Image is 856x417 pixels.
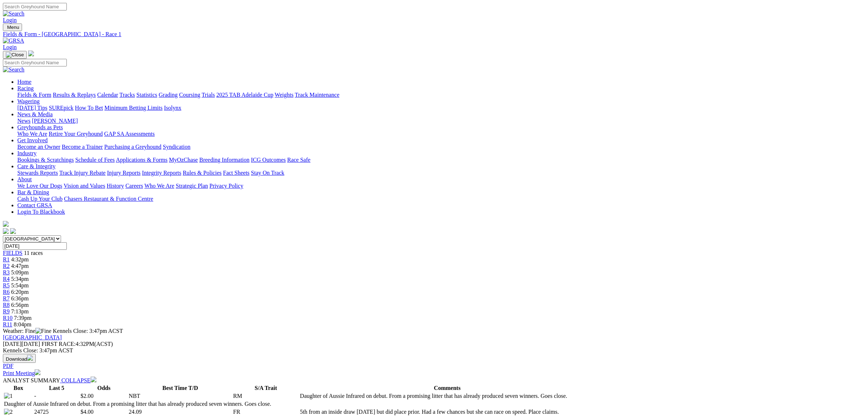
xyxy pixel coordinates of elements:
[17,163,56,169] a: Care & Integrity
[35,369,40,375] img: printer.svg
[14,321,31,327] span: 8:04pm
[97,92,118,98] a: Calendar
[3,38,24,44] img: GRSA
[3,276,10,282] a: R4
[11,289,29,295] span: 6:20pm
[35,328,51,334] img: Fine
[7,25,19,30] span: Menu
[61,377,91,383] span: COLLAPSE
[49,105,73,111] a: SUREpick
[17,157,853,163] div: Industry
[209,183,243,189] a: Privacy Policy
[3,295,10,301] a: R7
[3,250,22,256] a: FIELDS
[24,250,43,256] span: 11 races
[81,393,94,399] span: $2.00
[42,341,75,347] span: FIRST RACE:
[3,3,67,10] input: Search
[28,51,34,56] img: logo-grsa-white.png
[3,289,10,295] span: R6
[3,308,10,314] a: R9
[3,282,10,288] a: R5
[233,408,299,416] td: FR
[3,242,67,250] input: Select date
[104,144,161,150] a: Purchasing a Greyhound
[14,315,32,321] span: 7:39pm
[3,321,12,327] a: R11
[223,170,249,176] a: Fact Sheets
[34,392,79,400] td: -
[17,79,31,85] a: Home
[34,385,79,392] th: Last 5
[17,111,53,117] a: News & Media
[17,196,853,202] div: Bar & Dining
[17,150,36,156] a: Industry
[17,196,62,202] a: Cash Up Your Club
[80,385,127,392] th: Odds
[3,347,853,354] div: Kennels Close: 3:47pm ACST
[128,408,232,416] td: 24.09
[3,23,22,31] button: Toggle navigation
[201,92,215,98] a: Trials
[176,183,208,189] a: Strategic Plan
[3,44,17,50] a: Login
[4,393,13,399] img: 1
[3,256,10,262] a: R1
[17,144,60,150] a: Become an Owner
[4,385,33,392] th: Box
[11,263,29,269] span: 4:47pm
[17,183,62,189] a: We Love Our Dogs
[251,157,286,163] a: ICG Outcomes
[3,221,9,227] img: logo-grsa-white.png
[142,170,181,176] a: Integrity Reports
[3,302,10,308] a: R8
[295,92,339,98] a: Track Maintenance
[120,92,135,98] a: Tracks
[3,263,10,269] a: R2
[17,92,51,98] a: Fields & Form
[3,269,10,275] a: R3
[17,202,52,208] a: Contact GRSA
[81,409,94,415] span: $4.00
[3,17,17,23] a: Login
[11,256,29,262] span: 4:32pm
[17,105,853,111] div: Wagering
[17,176,32,182] a: About
[17,131,853,137] div: Greyhounds as Pets
[17,85,34,91] a: Racing
[104,105,162,111] a: Minimum Betting Limits
[163,144,190,150] a: Syndication
[6,52,24,58] img: Close
[11,302,29,308] span: 6:56pm
[144,183,174,189] a: Who We Are
[251,170,284,176] a: Stay On Track
[3,228,9,234] img: facebook.svg
[128,392,232,400] td: NBT
[17,118,853,124] div: News & Media
[10,228,16,234] img: twitter.svg
[17,118,30,124] a: News
[3,341,22,347] span: [DATE]
[275,92,294,98] a: Weights
[3,315,13,321] a: R10
[53,92,96,98] a: Results & Replays
[104,131,155,137] a: GAP SA Assessments
[300,408,595,416] td: 5th from an inside draw [DATE] but did place prior. Had a few chances but she can race on speed. ...
[49,131,103,137] a: Retire Your Greyhound
[107,170,140,176] a: Injury Reports
[17,105,47,111] a: [DATE] Tips
[11,308,29,314] span: 7:13pm
[17,98,40,104] a: Wagering
[4,409,13,415] img: 2
[64,196,153,202] a: Chasers Restaurant & Function Centre
[17,137,48,143] a: Get Involved
[17,144,853,150] div: Get Involved
[287,157,310,163] a: Race Safe
[3,59,67,66] input: Search
[75,157,114,163] a: Schedule of Fees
